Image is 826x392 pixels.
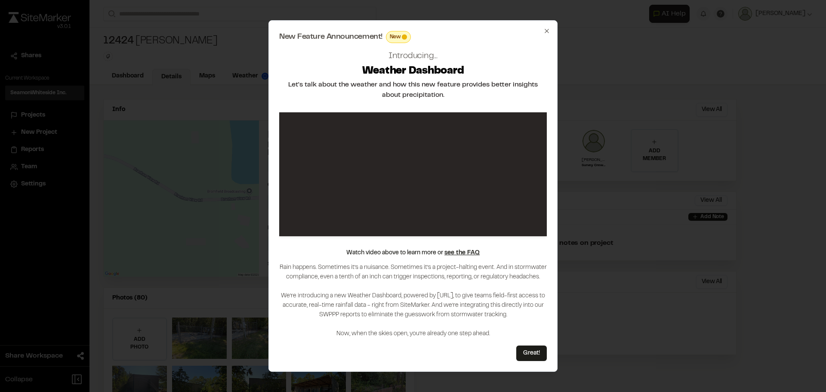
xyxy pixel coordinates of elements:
[444,250,480,256] a: see the FAQ
[279,80,547,100] h2: Let's talk about the weather and how this new feature provides better insights about precipitation.
[346,248,480,258] p: Watch video above to learn more or
[279,263,547,339] p: Rain happens. Sometimes it’s a nuisance. Sometimes it’s a project-halting event. And in stormwate...
[362,65,464,78] h2: Weather Dashboard
[402,34,407,40] span: This feature is brand new! Enjoy!
[516,346,547,361] button: Great!
[388,50,438,63] h2: Introducing...
[279,33,382,41] span: New Feature Announcement!
[386,31,411,43] div: This feature is brand new! Enjoy!
[390,33,401,41] span: New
